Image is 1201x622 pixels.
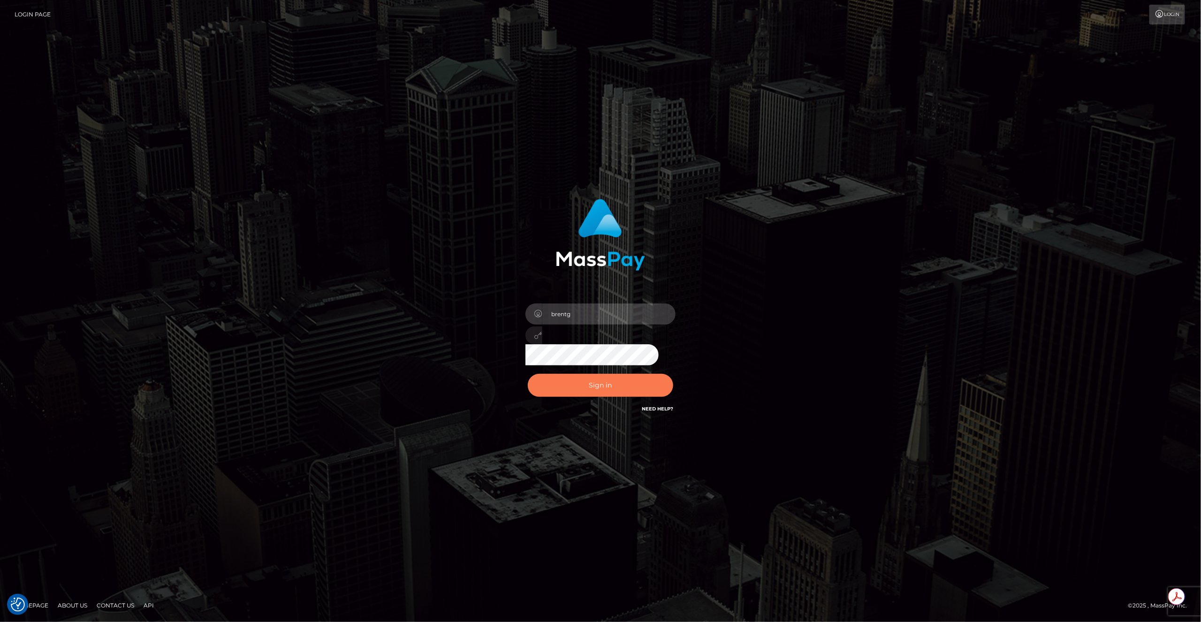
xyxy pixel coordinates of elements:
[93,598,138,613] a: Contact Us
[140,598,158,613] a: API
[10,598,52,613] a: Homepage
[642,406,673,412] a: Need Help?
[15,5,51,24] a: Login Page
[542,303,676,325] input: Username...
[11,598,25,612] button: Consent Preferences
[528,374,673,397] button: Sign in
[1128,600,1194,611] div: © 2025 , MassPay Inc.
[556,199,645,271] img: MassPay Login
[11,598,25,612] img: Revisit consent button
[1149,5,1185,24] a: Login
[54,598,91,613] a: About Us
